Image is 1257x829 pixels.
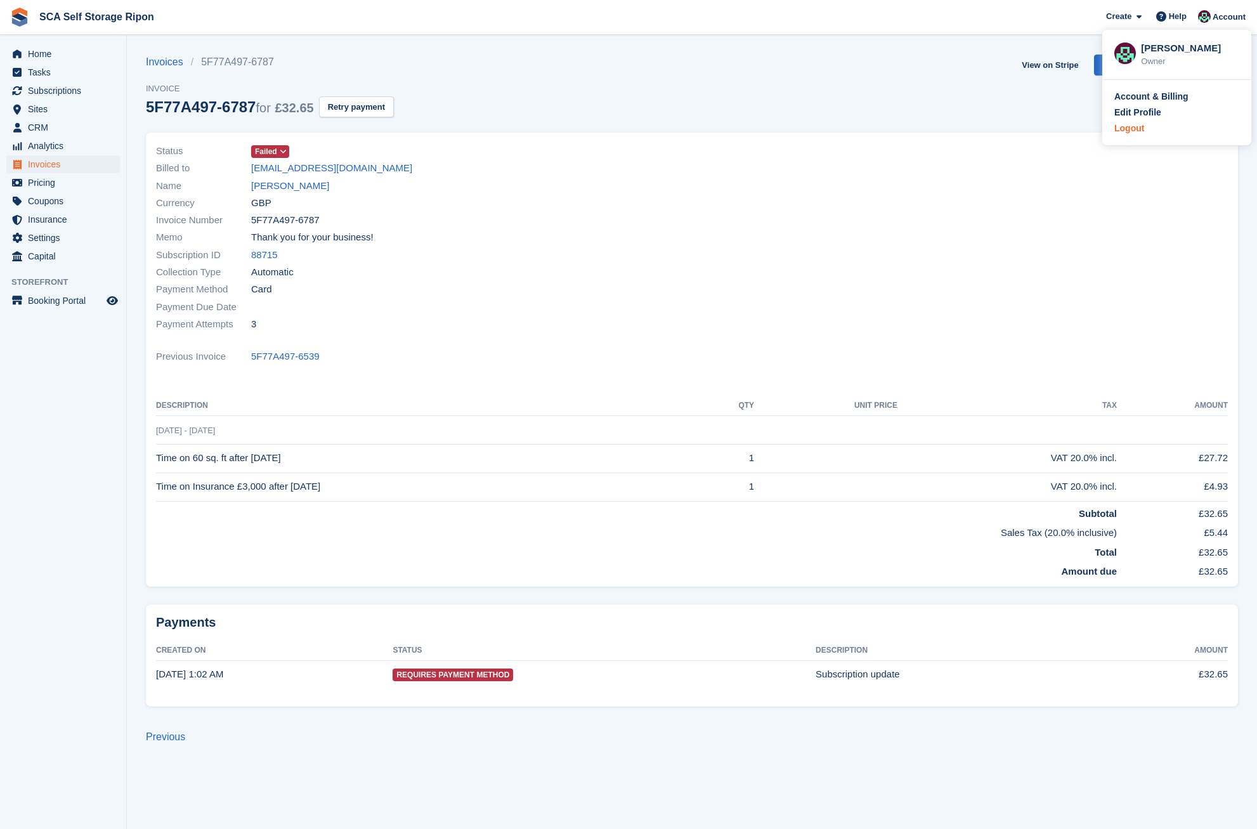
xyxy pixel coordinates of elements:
[1117,473,1228,501] td: £4.93
[28,192,104,210] span: Coupons
[6,137,120,155] a: menu
[816,641,1110,661] th: Description
[251,179,329,193] a: [PERSON_NAME]
[1114,122,1239,135] a: Logout
[156,473,702,501] td: Time on Insurance £3,000 after [DATE]
[1117,444,1228,473] td: £27.72
[1062,566,1117,577] strong: Amount due
[28,229,104,247] span: Settings
[156,349,251,364] span: Previous Invoice
[28,174,104,192] span: Pricing
[156,179,251,193] span: Name
[1114,42,1136,64] img: Sam Chapman
[28,155,104,173] span: Invoices
[28,247,104,265] span: Capital
[6,292,120,310] a: menu
[6,211,120,228] a: menu
[6,174,120,192] a: menu
[156,521,1117,540] td: Sales Tax (20.0% inclusive)
[1114,106,1239,119] a: Edit Profile
[251,265,294,280] span: Automatic
[1095,547,1117,558] strong: Total
[319,96,394,117] button: Retry payment
[6,82,120,100] a: menu
[28,63,104,81] span: Tasks
[897,451,1117,466] div: VAT 20.0% incl.
[1114,106,1161,119] div: Edit Profile
[6,229,120,247] a: menu
[10,8,29,27] img: stora-icon-8386f47178a22dfd0bd8f6a31ec36ba5ce8667c1dd55bd0f319d3a0aa187defe.svg
[1110,641,1228,661] th: Amount
[6,155,120,173] a: menu
[1117,501,1228,521] td: £32.65
[146,82,394,95] span: Invoice
[146,55,394,70] nav: breadcrumbs
[156,248,251,263] span: Subscription ID
[28,45,104,63] span: Home
[6,192,120,210] a: menu
[1114,90,1189,103] div: Account & Billing
[156,444,702,473] td: Time on 60 sq. ft after [DATE]
[897,480,1117,494] div: VAT 20.0% incl.
[156,144,251,159] span: Status
[1094,55,1182,75] a: Download Invoice
[251,317,256,332] span: 3
[1117,521,1228,540] td: £5.44
[251,213,320,228] span: 5F77A497-6787
[156,213,251,228] span: Invoice Number
[897,396,1117,416] th: Tax
[156,230,251,245] span: Memo
[251,349,320,364] a: 5F77A497-6539
[1114,90,1239,103] a: Account & Billing
[1141,41,1239,53] div: [PERSON_NAME]
[28,100,104,118] span: Sites
[11,276,126,289] span: Storefront
[251,161,412,176] a: [EMAIL_ADDRESS][DOMAIN_NAME]
[156,669,223,679] time: 2025-08-26 00:02:05 UTC
[251,282,272,297] span: Card
[1114,122,1144,135] div: Logout
[156,300,251,315] span: Payment Due Date
[156,426,215,435] span: [DATE] - [DATE]
[156,196,251,211] span: Currency
[34,6,159,27] a: SCA Self Storage Ripon
[1117,540,1228,560] td: £32.65
[251,144,289,159] a: Failed
[1117,559,1228,579] td: £32.65
[28,292,104,310] span: Booking Portal
[393,641,816,661] th: Status
[6,63,120,81] a: menu
[28,82,104,100] span: Subscriptions
[1198,10,1211,23] img: Sam Chapman
[156,282,251,297] span: Payment Method
[6,247,120,265] a: menu
[156,161,251,176] span: Billed to
[28,211,104,228] span: Insurance
[1079,508,1117,519] strong: Subtotal
[105,293,120,308] a: Preview store
[28,137,104,155] span: Analytics
[6,100,120,118] a: menu
[1110,660,1228,688] td: £32.65
[393,669,513,681] span: Requires Payment Method
[1141,55,1239,68] div: Owner
[1117,396,1228,416] th: Amount
[275,101,313,115] span: £32.65
[754,396,897,416] th: Unit Price
[251,230,374,245] span: Thank you for your business!
[1017,55,1083,75] a: View on Stripe
[156,265,251,280] span: Collection Type
[6,45,120,63] a: menu
[1106,10,1131,23] span: Create
[156,317,251,332] span: Payment Attempts
[156,641,393,661] th: Created On
[28,119,104,136] span: CRM
[146,731,185,742] a: Previous
[6,119,120,136] a: menu
[156,615,1228,630] h2: Payments
[146,98,314,115] div: 5F77A497-6787
[255,146,277,157] span: Failed
[702,473,754,501] td: 1
[156,396,702,416] th: Description
[251,196,271,211] span: GBP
